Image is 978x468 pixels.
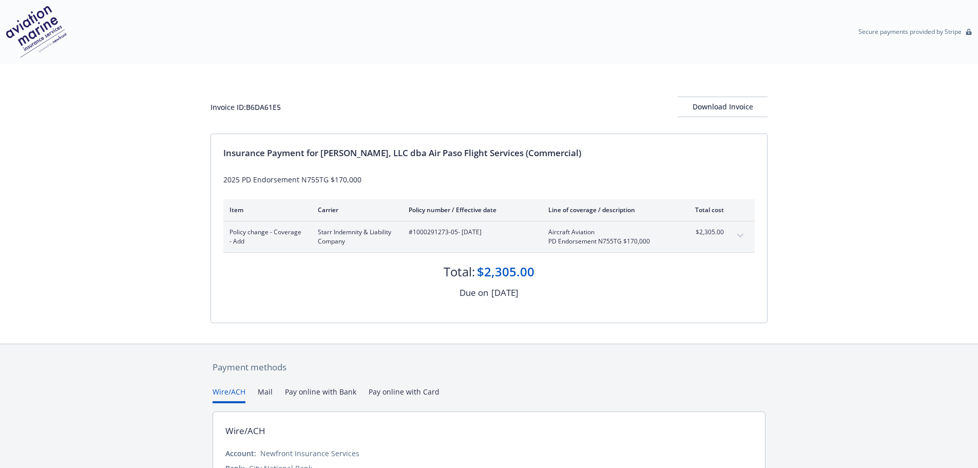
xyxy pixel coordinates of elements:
[491,286,519,299] div: [DATE]
[258,386,273,403] button: Mail
[318,228,392,246] span: Starr Indemnity & Liability Company
[229,228,301,246] span: Policy change - Coverage - Add
[678,97,768,117] button: Download Invoice
[213,386,245,403] button: Wire/ACH
[477,263,534,280] div: $2,305.00
[223,221,755,252] div: Policy change - Coverage - AddStarr Indemnity & Liability Company#1000291273-05- [DATE]Aircraft A...
[444,263,475,280] div: Total:
[223,146,755,160] div: Insurance Payment for [PERSON_NAME], LLC dba Air Paso Flight Services (Commercial)
[409,205,532,214] div: Policy number / Effective date
[369,386,439,403] button: Pay online with Card
[548,205,669,214] div: Line of coverage / description
[318,205,392,214] div: Carrier
[858,27,962,36] p: Secure payments provided by Stripe
[459,286,488,299] div: Due on
[229,205,301,214] div: Item
[223,174,755,185] div: 2025 PD Endorsement N755TG $170,000
[548,237,669,246] span: PD Endorsement N755TG $170,000
[685,228,724,237] span: $2,305.00
[409,228,532,237] span: #1000291273-05 - [DATE]
[285,386,356,403] button: Pay online with Bank
[732,228,749,244] button: expand content
[548,228,669,237] span: Aircraft Aviation
[210,102,281,113] div: Invoice ID: B6DA61E5
[225,448,256,459] div: Account:
[260,448,359,459] div: Newfront Insurance Services
[548,228,669,246] span: Aircraft AviationPD Endorsement N755TG $170,000
[213,361,765,374] div: Payment methods
[225,424,265,438] div: Wire/ACH
[685,205,724,214] div: Total cost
